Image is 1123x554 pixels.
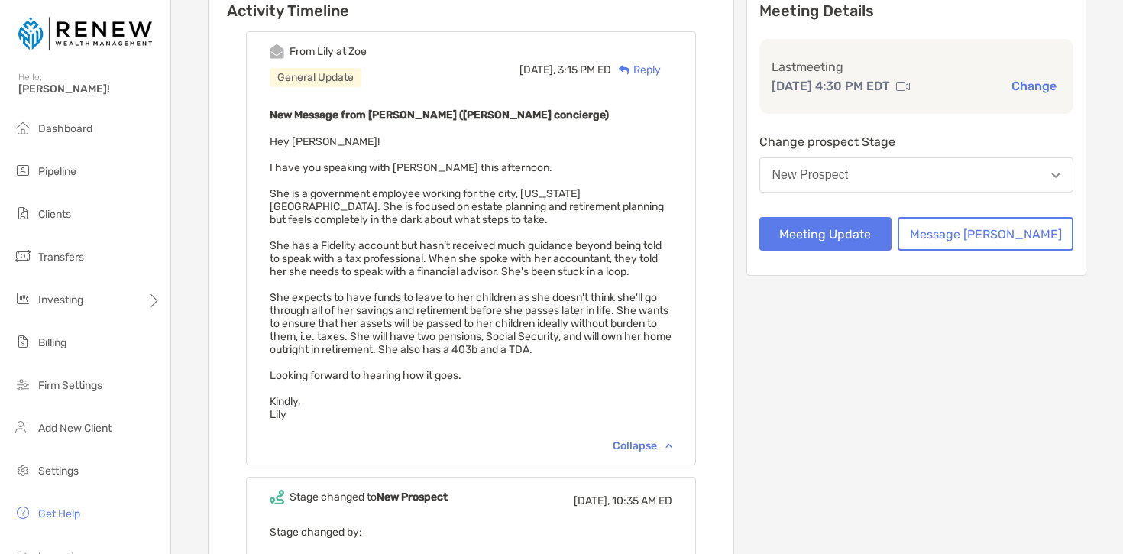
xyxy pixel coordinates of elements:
[14,332,32,351] img: billing icon
[38,208,71,221] span: Clients
[759,157,1074,193] button: New Prospect
[898,217,1073,251] button: Message [PERSON_NAME]
[14,247,32,265] img: transfers icon
[38,336,66,349] span: Billing
[38,379,102,392] span: Firm Settings
[270,109,609,121] b: New Message from [PERSON_NAME] ([PERSON_NAME] concierge)
[18,83,161,96] span: [PERSON_NAME]!
[759,132,1074,151] p: Change prospect Stage
[14,504,32,522] img: get-help icon
[270,490,284,504] img: Event icon
[1051,173,1060,178] img: Open dropdown arrow
[14,290,32,308] img: investing icon
[38,251,84,264] span: Transfers
[14,418,32,436] img: add_new_client icon
[14,118,32,137] img: dashboard icon
[38,165,76,178] span: Pipeline
[772,76,890,96] p: [DATE] 4:30 PM EDT
[558,63,611,76] span: 3:15 PM ED
[611,62,661,78] div: Reply
[290,491,448,504] div: Stage changed to
[519,63,555,76] span: [DATE],
[270,44,284,59] img: Event icon
[612,494,672,507] span: 10:35 AM ED
[772,57,1062,76] p: Last meeting
[619,65,630,75] img: Reply icon
[759,2,1074,21] p: Meeting Details
[38,465,79,478] span: Settings
[38,507,80,520] span: Get Help
[14,461,32,479] img: settings icon
[896,80,910,92] img: communication type
[38,122,92,135] span: Dashboard
[18,6,152,61] img: Zoe Logo
[1007,78,1061,94] button: Change
[759,217,892,251] button: Meeting Update
[290,45,367,58] div: From Lily at Zoe
[665,443,672,448] img: Chevron icon
[574,494,610,507] span: [DATE],
[270,523,672,542] p: Stage changed by:
[14,204,32,222] img: clients icon
[377,491,448,504] b: New Prospect
[38,422,112,435] span: Add New Client
[270,135,672,421] span: Hey [PERSON_NAME]! I have you speaking with [PERSON_NAME] this afternoon. She is a government emp...
[772,168,849,182] div: New Prospect
[38,293,83,306] span: Investing
[14,375,32,394] img: firm-settings icon
[613,439,672,452] div: Collapse
[270,68,361,87] div: General Update
[14,161,32,180] img: pipeline icon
